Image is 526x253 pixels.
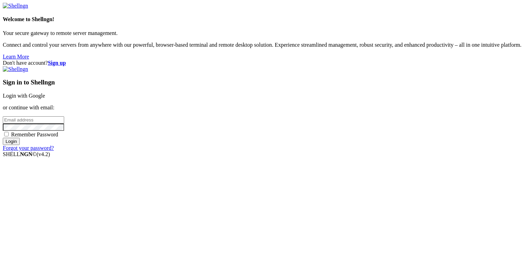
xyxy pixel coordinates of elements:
div: Don't have account? [3,60,523,66]
img: Shellngn [3,66,28,72]
p: or continue with email: [3,105,523,111]
h4: Welcome to Shellngn! [3,16,523,22]
span: Remember Password [11,132,58,137]
a: Login with Google [3,93,45,99]
b: NGN [20,151,33,157]
img: Shellngn [3,3,28,9]
span: SHELL © [3,151,50,157]
input: Remember Password [4,132,9,136]
input: Login [3,138,20,145]
a: Learn More [3,54,29,60]
a: Sign up [48,60,66,66]
p: Connect and control your servers from anywhere with our powerful, browser-based terminal and remo... [3,42,523,48]
input: Email address [3,116,64,124]
p: Your secure gateway to remote server management. [3,30,523,36]
span: 4.2.0 [37,151,50,157]
a: Forgot your password? [3,145,54,151]
h3: Sign in to Shellngn [3,79,523,86]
